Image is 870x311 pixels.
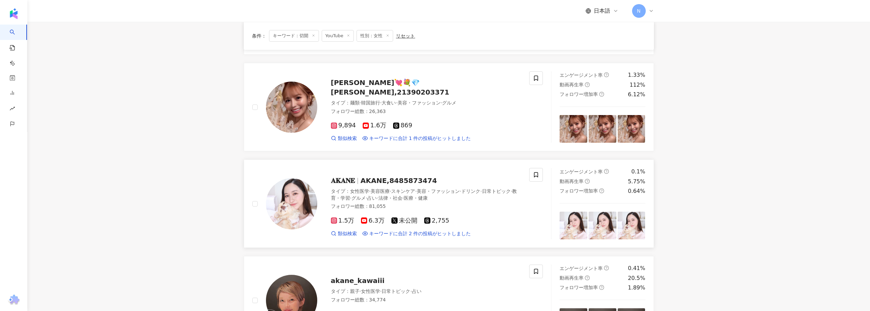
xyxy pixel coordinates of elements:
span: · [380,288,382,294]
span: · [366,195,367,201]
span: · [410,288,412,294]
span: question-circle [604,266,609,270]
span: エンゲージメント率 [560,169,603,174]
span: フォロワー増加率 [560,285,598,290]
a: KOL Avatar[PERSON_NAME]💘💐💎[PERSON_NAME],21390203371タイプ：麺類·韓国旅行·大食い·美容・ファッション·グルメフォロワー総数：26,3639,8... [244,63,654,151]
span: · [377,195,378,201]
span: 教育・学習 [331,188,517,201]
span: · [350,195,351,201]
span: [PERSON_NAME]💘💐💎[PERSON_NAME],21390203371 [331,79,450,96]
span: 6.3万 [361,217,385,224]
span: 大食い [382,100,396,105]
img: KOL Avatar [266,82,317,133]
span: · [480,188,482,194]
span: 韓国旅行 [361,100,380,105]
a: search [10,25,23,98]
span: 親子 [350,288,360,294]
span: フォロワー増加率 [560,188,598,194]
div: 20.5% [628,274,645,282]
img: post-image [560,115,587,143]
div: タイプ ： [331,100,521,107]
span: 2,755 [424,217,450,224]
span: 動画再生率 [560,275,584,281]
span: · [441,100,442,105]
span: question-circle [585,179,590,184]
span: 麺類 [350,100,360,105]
span: 医療・健康 [404,195,428,201]
a: 類似検索 [331,230,357,237]
span: 𝐀𝐊𝐀𝐍𝐄 [331,176,355,185]
div: 1.33% [628,71,645,79]
a: 類似検索 [331,135,357,142]
div: 6.12% [628,91,645,98]
span: 動画再生率 [560,82,584,87]
span: 類似検索 [338,135,357,142]
span: N [637,7,640,15]
span: 美容・ファッション [417,188,460,194]
span: · [460,188,461,194]
span: · [390,188,391,194]
span: 日常トピック [482,188,511,194]
span: 占い [412,288,421,294]
span: 美容・ファッション [398,100,441,105]
span: スキンケア [391,188,415,194]
span: question-circle [604,169,609,174]
span: · [415,188,416,194]
span: · [360,288,361,294]
img: post-image [589,115,616,143]
div: フォロワー総数 ： 26,363 [331,108,521,115]
span: · [380,100,382,105]
span: 女性医学 [350,188,369,194]
img: post-image [560,212,587,239]
span: 1.5万 [331,217,354,224]
span: 類似検索 [338,230,357,237]
img: KOL Avatar [266,178,317,229]
a: キーワードに合計 2 件の投稿がヒットしました [362,230,471,237]
span: フォロワー増加率 [560,91,598,97]
span: 未公開 [391,217,417,224]
span: 動画再生率 [560,179,584,184]
span: · [360,100,361,105]
div: タイプ ： [331,288,521,295]
span: · [369,188,371,194]
img: logo icon [8,8,19,19]
span: rise [10,102,15,117]
span: question-circle [599,188,604,193]
span: question-circle [585,275,590,280]
div: 112% [630,81,645,89]
span: キーワード：切開 [269,30,319,42]
div: フォロワー総数 ： 34,774 [331,297,521,303]
span: グルメ [351,195,366,201]
span: YouTube [322,30,354,42]
a: KOL Avatar𝐀𝐊𝐀𝐍𝐄AKANE,8485873474タイプ：女性医学·美容医療·スキンケア·美容・ファッション·ドリンク·日常トピック·教育・学習·グルメ·占い·法律・社会·医療・健康... [244,159,654,248]
span: グルメ [442,100,456,105]
span: 条件 ： [252,33,266,39]
span: 法律・社会 [378,195,402,201]
div: 0.1% [631,168,645,175]
span: ドリンク [461,188,480,194]
div: 1.89% [628,284,645,292]
span: キーワードに合計 2 件の投稿がヒットしました [369,230,471,237]
div: 0.64% [628,187,645,195]
a: キーワードに合計 1 件の投稿がヒットしました [362,135,471,142]
img: post-image [618,212,645,239]
span: 美容医療 [371,188,390,194]
span: エンゲージメント率 [560,266,603,271]
span: 占い [367,195,377,201]
span: · [396,100,397,105]
div: フォロワー総数 ： 81,055 [331,203,521,210]
span: 1.6万 [363,122,386,129]
div: 5.75% [628,178,645,185]
div: リセット [396,33,415,39]
img: post-image [618,115,645,143]
span: akane_kawaiii [331,277,385,285]
span: 9,894 [331,122,356,129]
div: タイプ ： [331,188,521,201]
span: question-circle [585,82,590,87]
img: chrome extension [7,295,21,306]
span: 性別：女性 [357,30,393,42]
span: question-circle [599,285,604,290]
span: 日本語 [594,7,610,15]
span: 日常トピック [382,288,410,294]
span: AKANE,8485873474 [361,176,437,185]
